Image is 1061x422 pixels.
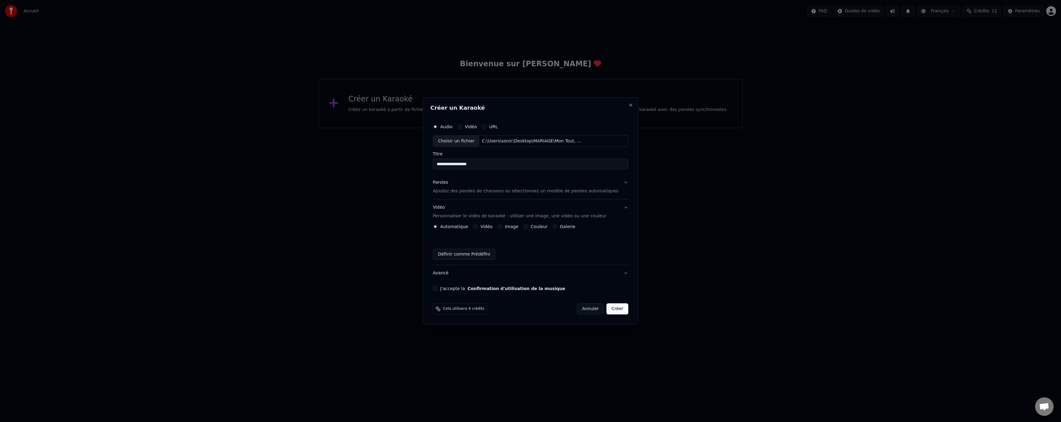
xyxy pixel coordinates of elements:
[505,224,518,229] label: Image
[481,224,493,229] label: Vidéo
[433,205,606,219] div: Vidéo
[531,224,547,229] label: Couleur
[465,125,477,129] label: Vidéo
[433,136,479,147] div: Choisir un fichier
[489,125,498,129] label: URL
[440,224,468,229] label: Automatique
[433,180,448,186] div: Paroles
[433,224,628,265] div: VidéoPersonnaliser le vidéo de karaoké : utiliser une image, une vidéo ou une couleur
[443,306,484,311] span: Cela utilisera 4 crédits
[433,265,628,281] button: Avancé
[433,213,606,219] p: Personnaliser le vidéo de karaoké : utiliser une image, une vidéo ou une couleur
[433,188,618,195] p: Ajoutez des paroles de chansons ou sélectionnez un modèle de paroles automatiques
[433,152,628,156] label: Titre
[560,224,575,229] label: Galerie
[433,249,495,260] button: Définir comme Prédéfini
[577,303,604,314] button: Annuler
[433,175,628,199] button: ParolesAjoutez des paroles de chansons ou sélectionnez un modèle de paroles automatiques
[468,286,565,291] button: J'accepte la
[430,105,631,111] h2: Créer un Karaoké
[433,200,628,224] button: VidéoPersonnaliser le vidéo de karaoké : utiliser une image, une vidéo ou une couleur
[480,138,584,144] div: C:\Users\sonic\Desktop\MARIAGE\Mon Tout, [PERSON_NAME].mp3
[607,303,628,314] button: Créer
[440,286,565,291] label: J'accepte la
[440,125,452,129] label: Audio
